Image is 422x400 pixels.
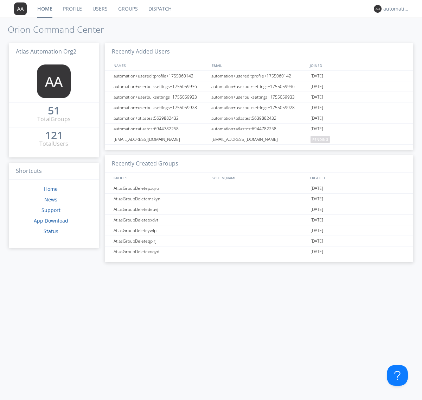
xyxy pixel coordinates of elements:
h3: Recently Created Groups [105,155,413,173]
span: [DATE] [311,71,323,81]
div: automation+atlas0004+org2 [383,5,410,12]
div: SYSTEM_NAME [210,173,308,183]
div: automation+atlastest5639882432 [112,113,209,123]
span: [DATE] [311,102,323,113]
h3: Recently Added Users [105,43,413,61]
div: NAMES [112,60,208,70]
div: [EMAIL_ADDRESS][DOMAIN_NAME] [210,134,309,144]
a: News [44,196,57,203]
div: AtlasGroupDeletedeuvj [112,204,209,214]
div: automation+userbulksettings+1755059933 [112,92,209,102]
a: automation+userbulksettings+1755059928automation+userbulksettings+1755059928[DATE] [105,102,413,113]
span: Atlas Automation Org2 [16,48,76,55]
a: automation+atlastest6944782258automation+atlastest6944782258[DATE] [105,124,413,134]
div: automation+usereditprofile+1755060142 [210,71,309,81]
div: automation+atlastest6944782258 [210,124,309,134]
a: automation+userbulksettings+1755059933automation+userbulksettings+1755059933[DATE] [105,92,413,102]
div: JOINED [308,60,407,70]
div: automation+userbulksettings+1755059928 [112,102,209,113]
span: pending [311,136,330,143]
a: AtlasGroupDeleteqpirj[DATE] [105,236,413,246]
a: AtlasGroupDeleteywlpi[DATE] [105,225,413,236]
div: automation+userbulksettings+1755059933 [210,92,309,102]
a: Home [44,186,58,192]
div: GROUPS [112,173,208,183]
div: automation+atlastest6944782258 [112,124,209,134]
a: Support [41,207,60,213]
div: AtlasGroupDeleteywlpi [112,225,209,236]
a: [EMAIL_ADDRESS][DOMAIN_NAME][EMAIL_ADDRESS][DOMAIN_NAME]pending [105,134,413,145]
span: [DATE] [311,183,323,194]
a: App Download [34,217,68,224]
span: [DATE] [311,246,323,257]
span: [DATE] [311,194,323,204]
a: Status [44,228,58,235]
a: AtlasGroupDeletexoqyd[DATE] [105,246,413,257]
div: AtlasGroupDeletexoqyd [112,246,209,257]
div: EMAIL [210,60,308,70]
div: AtlasGroupDeletemskyn [112,194,209,204]
span: [DATE] [311,124,323,134]
a: automation+usereditprofile+1755060142automation+usereditprofile+1755060142[DATE] [105,71,413,81]
a: automation+userbulksettings+1755059936automation+userbulksettings+1755059936[DATE] [105,81,413,92]
iframe: Toggle Customer Support [387,365,408,386]
div: CREATED [308,173,407,183]
span: [DATE] [311,215,323,225]
a: AtlasGroupDeletemskyn[DATE] [105,194,413,204]
a: AtlasGroupDeletepaqro[DATE] [105,183,413,194]
div: automation+userbulksettings+1755059936 [112,81,209,92]
span: [DATE] [311,236,323,246]
div: AtlasGroupDeleteqpirj [112,236,209,246]
span: [DATE] [311,225,323,236]
span: [DATE] [311,92,323,102]
div: Total Groups [37,115,71,123]
a: AtlasGroupDeletedeuvj[DATE] [105,204,413,215]
div: automation+userbulksettings+1755059928 [210,102,309,113]
div: automation+userbulksettings+1755059936 [210,81,309,92]
img: 373638.png [14,2,27,15]
div: [EMAIL_ADDRESS][DOMAIN_NAME] [112,134,209,144]
h3: Shortcuts [9,163,99,180]
div: automation+usereditprofile+1755060142 [112,71,209,81]
a: 51 [48,107,60,115]
div: 51 [48,107,60,114]
div: automation+atlastest5639882432 [210,113,309,123]
a: automation+atlastest5639882432automation+atlastest5639882432[DATE] [105,113,413,124]
div: 121 [45,132,63,139]
span: [DATE] [311,204,323,215]
div: Total Users [39,140,68,148]
img: 373638.png [374,5,382,13]
div: AtlasGroupDeletepaqro [112,183,209,193]
a: AtlasGroupDeleteoxdvt[DATE] [105,215,413,225]
div: AtlasGroupDeleteoxdvt [112,215,209,225]
span: [DATE] [311,113,323,124]
span: [DATE] [311,81,323,92]
a: 121 [45,132,63,140]
img: 373638.png [37,64,71,98]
